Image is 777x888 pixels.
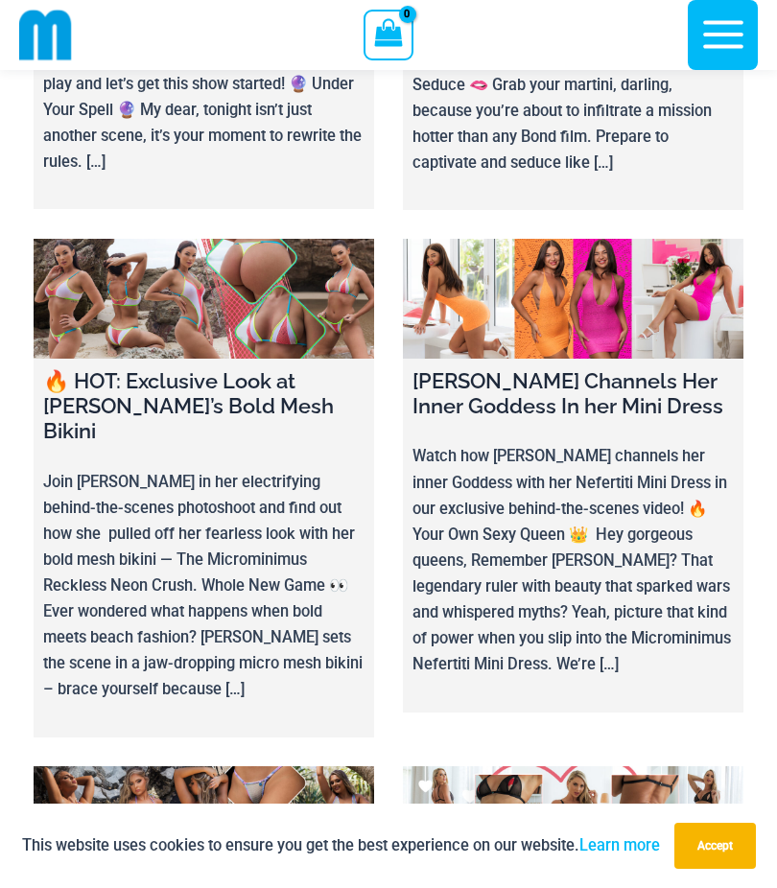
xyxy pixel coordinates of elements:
[43,368,365,444] h4: 🔥 HOT: Exclusive Look at [PERSON_NAME]’s Bold Mesh Bikini
[34,766,374,885] a: New Obsession: Jadey’s Minty & Super Sexy Mesh Micro Bikini
[403,766,743,885] a: Seduce Your Valentine’s Date with Ilana’s Daring Lingerie
[412,368,734,419] h4: [PERSON_NAME] Channels Her Inner Goddess In her Mini Dress
[43,469,365,703] p: Join [PERSON_NAME] in her electrifying behind-the-scenes photoshoot and find out how she pulled o...
[364,10,412,59] a: View Shopping Cart, empty
[579,836,660,854] a: Learn more
[22,832,660,858] p: This website uses cookies to ensure you get the best experience on our website.
[674,823,756,869] button: Accept
[403,239,743,358] a: Amy Channels Her Inner Goddess In her Mini Dress
[412,443,734,677] p: Watch how [PERSON_NAME] channels her inner Goddess with her Nefertiti Mini Dress in our exclusive...
[19,9,72,61] img: cropped mm emblem
[34,239,374,358] a: 🔥 HOT: Exclusive Look at Heather’s Bold Mesh Bikini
